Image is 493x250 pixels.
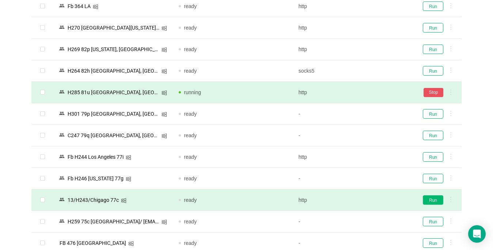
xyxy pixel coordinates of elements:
div: Fb 364 LA [65,1,93,11]
div: Fb Н244 Los Angeles 77i [65,152,126,162]
button: Run [423,238,443,248]
div: Open Intercom Messenger [468,225,486,243]
i: icon: windows [121,198,126,203]
div: FB 476 [GEOGRAPHIC_DATA] [57,238,128,248]
i: icon: windows [128,241,134,246]
td: - [293,211,412,232]
span: ready [184,176,197,181]
button: Run [423,45,443,54]
div: Н301 79p [GEOGRAPHIC_DATA], [GEOGRAPHIC_DATA] | [EMAIL_ADDRESS][DOMAIN_NAME] [65,109,162,119]
button: Run [423,23,443,32]
td: http [293,17,412,39]
i: icon: windows [162,112,167,117]
button: Run [423,66,443,76]
i: icon: windows [162,219,167,225]
button: Run [423,174,443,183]
td: http [293,82,412,103]
div: Fb Н246 [US_STATE] 77g [65,174,126,183]
span: ready [184,240,197,246]
span: ready [184,111,197,117]
span: ready [184,154,197,160]
button: Stop [424,88,443,97]
span: ready [184,132,197,138]
button: Run [423,217,443,226]
button: Run [423,1,443,11]
td: socks5 [293,60,412,82]
i: icon: windows [162,133,167,139]
td: http [293,146,412,168]
div: Н270 [GEOGRAPHIC_DATA][US_STATE]/ [EMAIL_ADDRESS][DOMAIN_NAME] [65,23,162,32]
i: icon: windows [126,176,131,182]
button: Run [423,195,443,205]
i: icon: windows [126,155,131,160]
i: icon: windows [162,26,167,31]
span: ready [184,68,197,74]
td: http [293,39,412,60]
button: Run [423,109,443,119]
div: Н269 82p [US_STATE], [GEOGRAPHIC_DATA]/ [EMAIL_ADDRESS][DOMAIN_NAME] [65,45,162,54]
div: 13/Н243/Chigago 77c [65,195,121,205]
i: icon: windows [162,69,167,74]
div: Н285 81u [GEOGRAPHIC_DATA], [GEOGRAPHIC_DATA]/ [EMAIL_ADDRESS][DOMAIN_NAME] [65,88,162,97]
i: icon: windows [162,47,167,53]
i: icon: windows [93,4,98,9]
div: Н264 82h [GEOGRAPHIC_DATA], [GEOGRAPHIC_DATA]/ [EMAIL_ADDRESS][DOMAIN_NAME] [65,66,162,76]
td: - [293,125,412,146]
div: C247 79q [GEOGRAPHIC_DATA], [GEOGRAPHIC_DATA] | [EMAIL_ADDRESS][DOMAIN_NAME] [65,131,162,140]
button: Run [423,152,443,162]
i: icon: windows [162,90,167,96]
span: running [184,89,201,95]
span: ready [184,197,197,203]
td: - [293,168,412,189]
button: Run [423,131,443,140]
span: ready [184,46,197,52]
div: Н259 75c [GEOGRAPHIC_DATA]/ [EMAIL_ADDRESS][DOMAIN_NAME] [65,217,162,226]
span: ready [184,219,197,224]
span: ready [184,25,197,31]
td: - [293,103,412,125]
td: http [293,189,412,211]
span: ready [184,3,197,9]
